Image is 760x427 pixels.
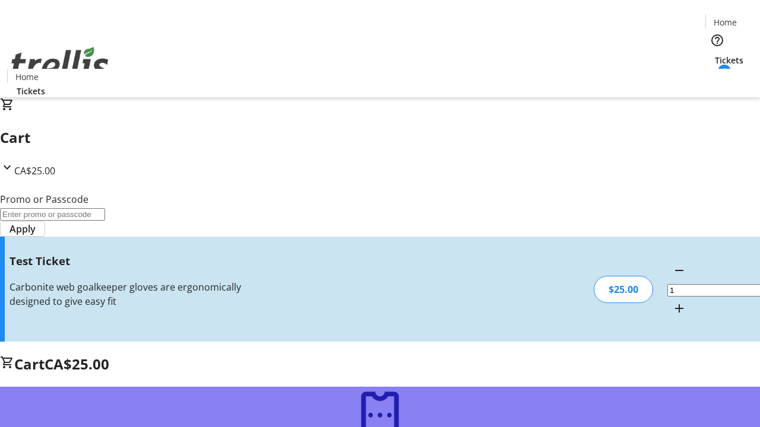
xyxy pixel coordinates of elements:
[45,354,109,374] span: CA$25.00
[594,276,653,303] div: $25.00
[705,54,753,66] a: Tickets
[17,85,45,97] span: Tickets
[715,54,743,66] span: Tickets
[7,85,55,97] a: Tickets
[667,259,691,282] button: Decrement by one
[14,164,55,177] span: CA$25.00
[15,71,39,83] span: Home
[667,297,691,320] button: Increment by one
[9,253,269,269] h3: Test Ticket
[8,71,46,83] a: Home
[7,34,113,93] img: Orient E2E Organization 62NfgGhcA5's Logo
[714,16,737,28] span: Home
[9,280,269,308] div: Carbonite web goalkeeper gloves are ergonomically designed to give easy fit
[705,66,729,90] button: Cart
[705,28,729,52] button: Help
[9,222,36,236] span: Apply
[706,16,744,28] a: Home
